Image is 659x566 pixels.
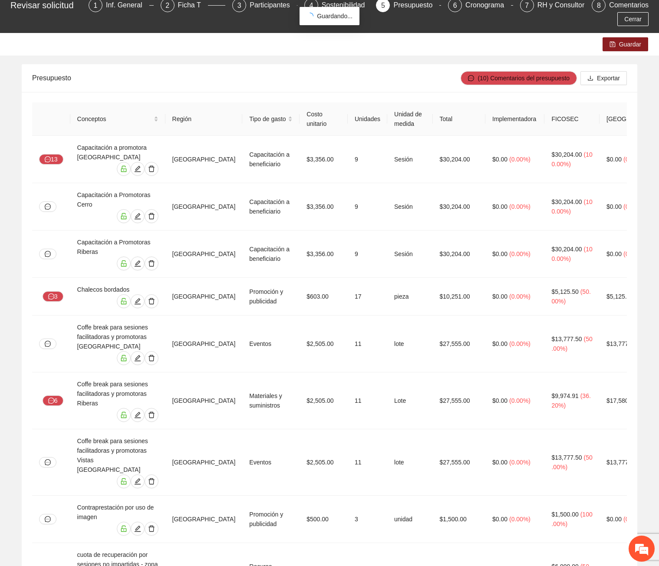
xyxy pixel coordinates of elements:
[551,198,582,205] span: $30,204.00
[165,496,243,543] td: [GEOGRAPHIC_DATA]
[433,183,486,230] td: $30,204.00
[145,294,158,308] button: delete
[48,398,54,405] span: message
[306,11,315,20] span: loading
[145,260,158,267] span: delete
[165,183,243,230] td: [GEOGRAPHIC_DATA]
[77,143,158,162] div: Capacitación a promotora [GEOGRAPHIC_DATA]
[433,102,486,136] th: Total
[387,496,432,543] td: unidad
[509,156,530,163] span: ( 0.00% )
[551,454,582,461] span: $13,777.50
[45,516,51,522] span: message
[145,298,158,305] span: delete
[242,136,300,183] td: Capacitación a beneficiario
[492,293,507,300] span: $0.00
[433,278,486,316] td: $10,251.00
[131,209,145,223] button: edit
[624,14,642,24] span: Cerrar
[242,278,300,316] td: Promoción y publicidad
[77,503,158,522] div: Contraprestación por uso de imagen
[348,102,387,136] th: Unidades
[492,156,507,163] span: $0.00
[580,71,627,85] button: downloadExportar
[623,516,645,523] span: ( 0.00% )
[381,2,385,9] span: 5
[45,251,51,257] span: message
[117,408,131,422] button: unlock
[145,408,158,422] button: delete
[117,525,130,532] span: unlock
[131,525,144,532] span: edit
[117,162,131,176] button: unlock
[32,66,461,90] div: Presupuesto
[610,41,616,48] span: save
[242,429,300,496] td: Eventos
[433,136,486,183] td: $30,204.00
[242,230,300,278] td: Capacitación a beneficiario
[117,209,131,223] button: unlock
[145,162,158,176] button: delete
[45,204,51,210] span: message
[509,293,530,300] span: ( 0.00% )
[551,198,592,215] span: ( 100.00% )
[551,288,578,295] span: $5,125.50
[145,351,158,365] button: delete
[551,151,592,168] span: ( 100.00% )
[348,372,387,429] td: 11
[142,4,163,25] div: Minimizar ventana de chat en vivo
[348,429,387,496] td: 11
[145,411,158,418] span: delete
[131,351,145,365] button: edit
[145,165,158,172] span: delete
[165,278,243,316] td: [GEOGRAPHIC_DATA]
[131,474,145,488] button: edit
[242,102,300,136] th: Tipo de gasto
[77,322,158,351] div: Coffe break para sesiones facilitadoras y promotoras [GEOGRAPHIC_DATA]
[117,260,130,267] span: unlock
[551,392,578,399] span: $9,974.91
[165,316,243,372] td: [GEOGRAPHIC_DATA]
[433,429,486,496] td: $27,555.00
[433,316,486,372] td: $27,555.00
[300,278,348,316] td: $603.00
[117,351,131,365] button: unlock
[117,474,131,488] button: unlock
[117,294,131,308] button: unlock
[117,355,130,362] span: unlock
[39,457,56,467] button: message
[617,12,649,26] button: Cerrar
[43,395,63,406] button: message6
[606,203,622,210] span: $0.00
[509,397,530,404] span: ( 0.00% )
[165,429,243,496] td: [GEOGRAPHIC_DATA]
[39,201,56,212] button: message
[348,183,387,230] td: 9
[165,2,169,9] span: 2
[50,116,120,204] span: Estamos en línea.
[117,522,131,536] button: unlock
[242,183,300,230] td: Capacitación a beneficiario
[387,230,432,278] td: Sesión
[551,511,578,518] span: $1,500.00
[387,278,432,316] td: pieza
[300,429,348,496] td: $2,505.00
[433,496,486,543] td: $1,500.00
[117,478,130,485] span: unlock
[300,496,348,543] td: $500.00
[300,372,348,429] td: $2,505.00
[606,156,622,163] span: $0.00
[131,213,144,220] span: edit
[117,165,130,172] span: unlock
[48,293,54,300] span: message
[77,285,158,294] div: Chalecos bordados
[606,397,637,404] span: $17,580.09
[131,411,144,418] span: edit
[623,156,645,163] span: ( 0.00% )
[348,230,387,278] td: 9
[117,298,130,305] span: unlock
[131,478,144,485] span: edit
[317,13,353,20] span: Guardando...
[45,44,146,56] div: Chatee con nosotros ahora
[525,2,529,9] span: 7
